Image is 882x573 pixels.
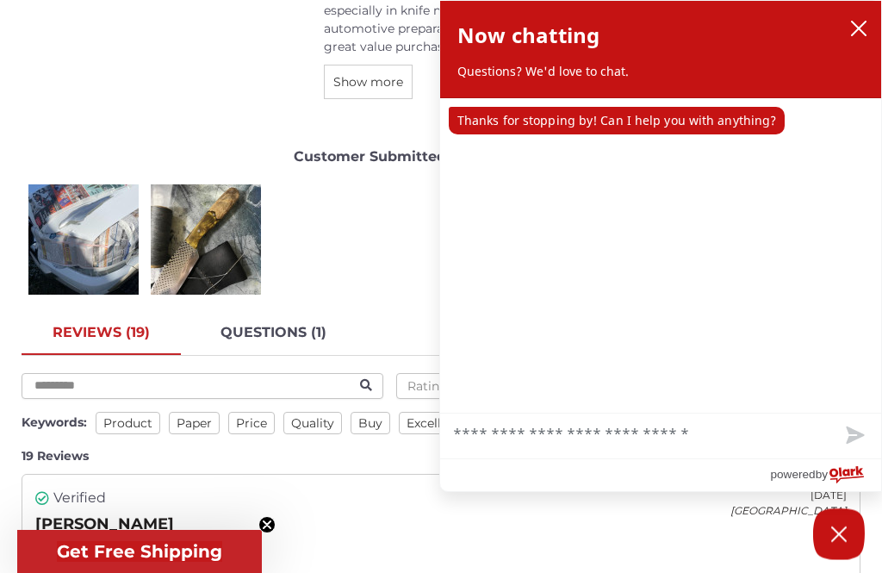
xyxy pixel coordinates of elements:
h2: Now chatting [457,18,599,53]
button: Send message [826,414,881,458]
div: Get Free ShippingClose teaser [17,530,262,573]
span: buy [351,412,390,434]
span: Verified [53,488,106,508]
span: Rating [407,378,448,394]
span: Show more [333,74,403,90]
button: Close Chatbox [813,508,865,560]
span: quality [283,412,342,434]
span: Keywords: [22,414,87,430]
button: Close teaser [258,516,276,533]
p: Thanks for stopping by! Can I help you with anything? [449,107,785,134]
div: 19 Reviews [22,447,861,465]
button: close chatbox [845,16,873,41]
div: [DATE] [730,488,847,503]
div: chat [440,98,881,413]
span: price [228,412,275,434]
span: Get Free Shipping [57,541,222,562]
span: paper [169,412,220,434]
button: Rating [396,373,534,399]
span: by [816,464,828,485]
a: Powered by Olark [770,459,881,491]
div: Customer Submitted Images and Videos [22,146,861,167]
p: Questions? We'd love to chat. [457,63,864,80]
button: Show more [324,65,413,99]
div: [GEOGRAPHIC_DATA] [730,503,847,519]
span: product [96,412,160,434]
span: excellent [399,412,469,434]
i: Verified user [35,491,49,505]
div: [PERSON_NAME] [35,513,174,536]
a: REVIEWS (19) [22,312,181,355]
span: powered [770,464,815,485]
a: QUESTIONS (1) [189,312,357,355]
